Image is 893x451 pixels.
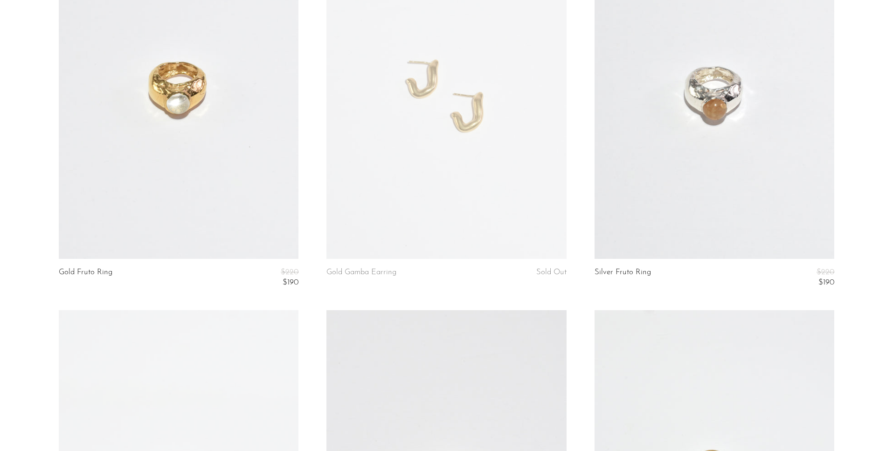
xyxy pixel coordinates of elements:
[326,268,396,277] a: Gold Gamba Earring
[281,268,298,276] span: $220
[817,268,834,276] span: $220
[283,278,298,286] span: $190
[59,268,112,287] a: Gold Fruto Ring
[818,278,834,286] span: $190
[536,268,567,276] span: Sold Out
[595,268,651,287] a: Silver Fruto Ring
